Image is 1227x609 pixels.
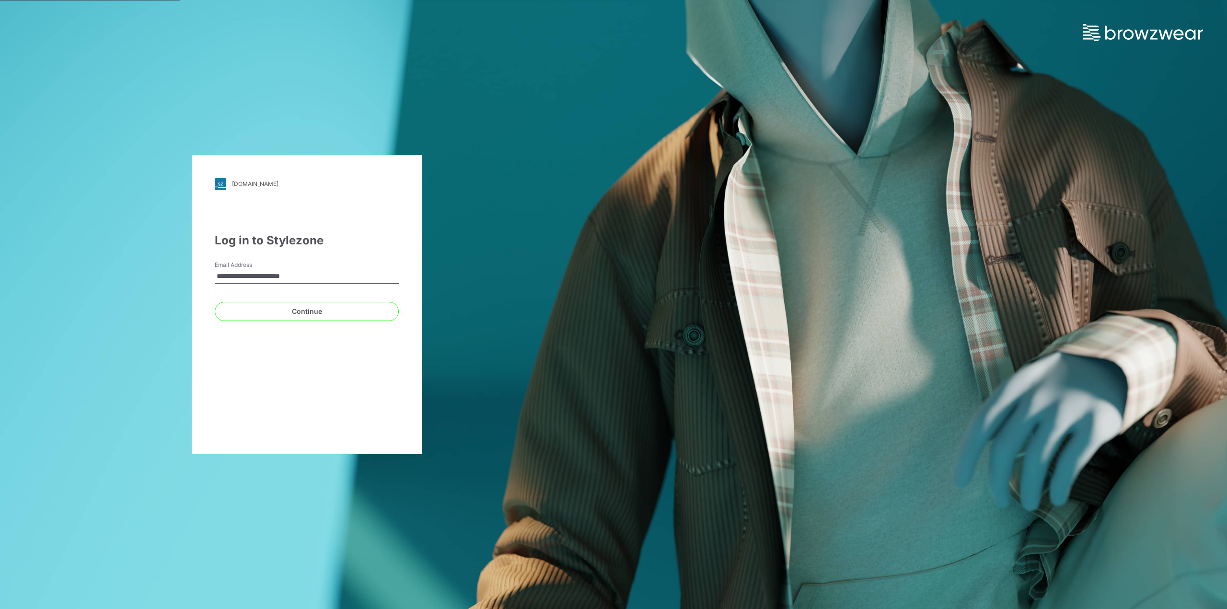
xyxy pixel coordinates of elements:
img: browzwear-logo.e42bd6dac1945053ebaf764b6aa21510.svg [1083,24,1203,41]
button: Continue [215,302,399,321]
div: Log in to Stylezone [215,232,399,249]
img: stylezone-logo.562084cfcfab977791bfbf7441f1a819.svg [215,178,226,190]
div: [DOMAIN_NAME] [232,180,278,187]
label: Email Address [215,261,282,269]
a: [DOMAIN_NAME] [215,178,399,190]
